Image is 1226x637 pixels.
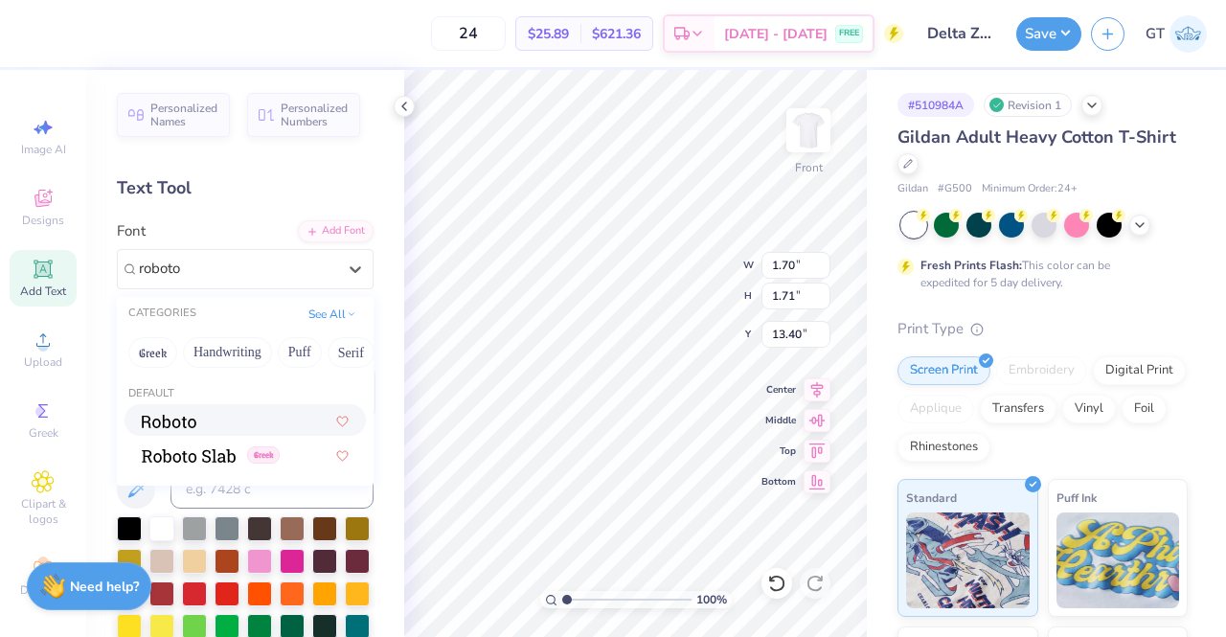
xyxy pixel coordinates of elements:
[281,102,349,128] span: Personalized Numbers
[431,16,506,51] input: – –
[117,175,374,201] div: Text Tool
[761,414,796,427] span: Middle
[1062,395,1116,423] div: Vinyl
[761,444,796,458] span: Top
[1122,395,1167,423] div: Foil
[897,181,928,197] span: Gildan
[142,415,196,428] img: Roboto
[761,383,796,397] span: Center
[913,14,1007,53] input: Untitled Design
[1146,23,1165,45] span: GT
[592,24,641,44] span: $621.36
[920,257,1156,291] div: This color can be expedited for 5 day delivery.
[761,475,796,489] span: Bottom
[328,337,375,368] button: Serif
[29,425,58,441] span: Greek
[298,220,374,242] div: Add Font
[1056,488,1097,508] span: Puff Ink
[10,496,77,527] span: Clipart & logos
[795,159,823,176] div: Front
[21,142,66,157] span: Image AI
[920,258,1022,273] strong: Fresh Prints Flash:
[897,433,990,462] div: Rhinestones
[897,93,974,117] div: # 510984A
[897,356,990,385] div: Screen Print
[117,386,374,402] div: Default
[20,284,66,299] span: Add Text
[980,395,1056,423] div: Transfers
[1016,17,1081,51] button: Save
[24,354,62,370] span: Upload
[938,181,972,197] span: # G500
[247,446,280,464] span: Greek
[789,111,828,149] img: Front
[696,591,727,608] span: 100 %
[897,318,1188,340] div: Print Type
[142,449,236,463] img: Roboto Slab
[1146,15,1207,53] a: GT
[1056,512,1180,608] img: Puff Ink
[183,337,272,368] button: Handwriting
[150,102,218,128] span: Personalized Names
[906,488,957,508] span: Standard
[724,24,828,44] span: [DATE] - [DATE]
[303,305,362,324] button: See All
[22,213,64,228] span: Designs
[906,512,1030,608] img: Standard
[70,578,139,596] strong: Need help?
[128,337,177,368] button: Greek
[984,93,1072,117] div: Revision 1
[996,356,1087,385] div: Embroidery
[278,337,322,368] button: Puff
[897,125,1176,148] span: Gildan Adult Heavy Cotton T-Shirt
[128,306,196,322] div: CATEGORIES
[839,27,859,40] span: FREE
[982,181,1078,197] span: Minimum Order: 24 +
[117,220,146,242] label: Font
[1093,356,1186,385] div: Digital Print
[897,395,974,423] div: Applique
[170,470,374,509] input: e.g. 7428 c
[1169,15,1207,53] img: Gayathree Thangaraj
[528,24,569,44] span: $25.89
[20,582,66,598] span: Decorate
